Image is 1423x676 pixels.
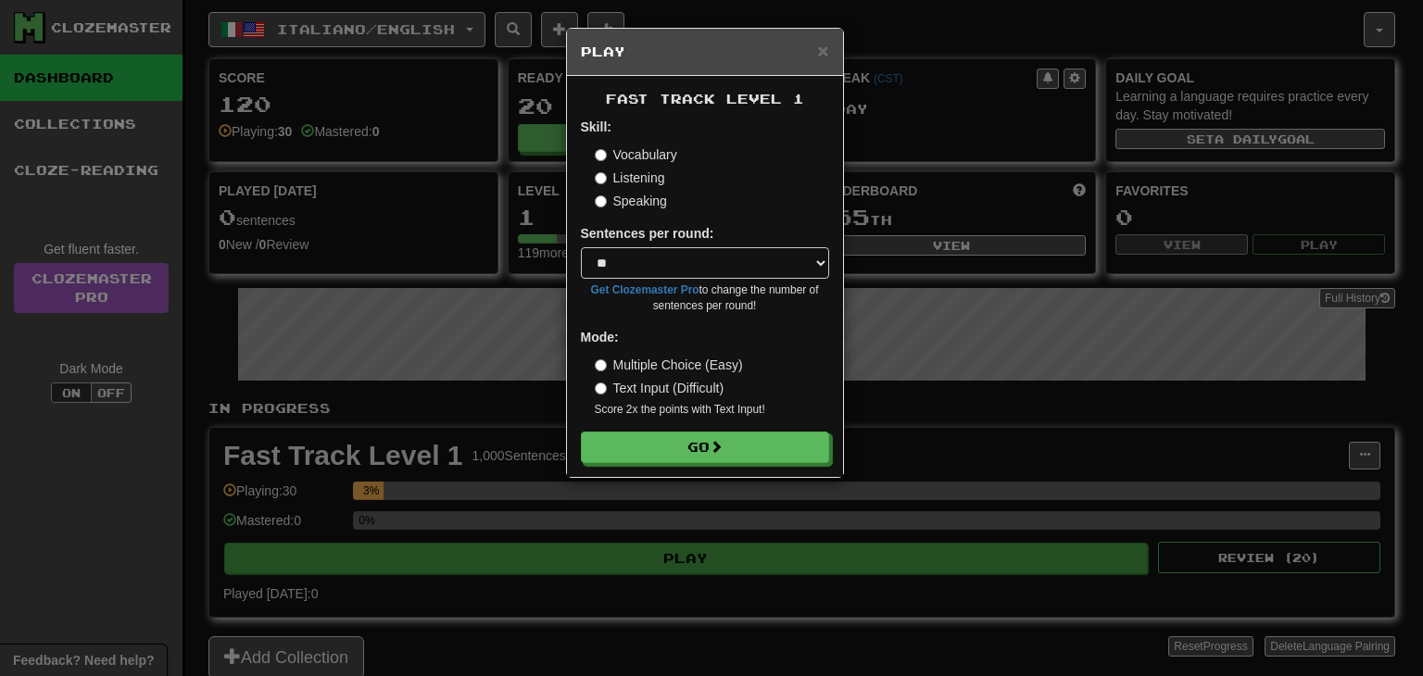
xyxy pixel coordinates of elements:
span: Fast Track Level 1 [606,91,804,106]
label: Text Input (Difficult) [595,379,724,397]
small: to change the number of sentences per round! [581,282,829,314]
strong: Skill: [581,119,611,134]
small: Score 2x the points with Text Input ! [595,402,829,418]
input: Listening [595,172,607,184]
label: Sentences per round: [581,224,714,243]
label: Speaking [595,192,667,210]
input: Multiple Choice (Easy) [595,359,607,371]
strong: Mode: [581,330,619,344]
h5: Play [581,43,829,61]
input: Speaking [595,195,607,207]
button: Close [817,41,828,60]
span: × [817,40,828,61]
button: Go [581,432,829,463]
a: Get Clozemaster Pro [591,283,699,296]
label: Vocabulary [595,145,677,164]
label: Multiple Choice (Easy) [595,356,743,374]
input: Vocabulary [595,149,607,161]
label: Listening [595,169,665,187]
input: Text Input (Difficult) [595,382,607,394]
